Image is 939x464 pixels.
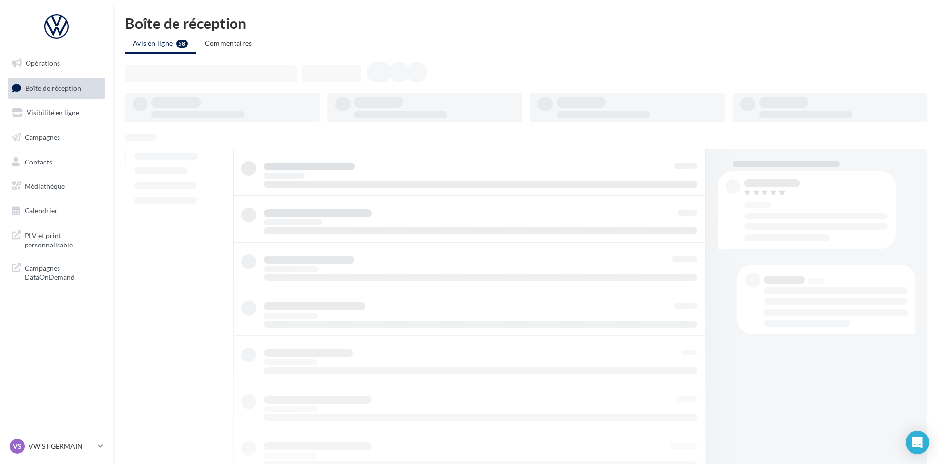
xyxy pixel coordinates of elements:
[25,83,81,92] span: Boîte de réception
[25,261,101,282] span: Campagnes DataOnDemand
[13,441,22,451] span: VS
[26,59,60,67] span: Opérations
[125,16,927,30] div: Boîte de réception
[25,157,52,165] span: Contacts
[6,257,107,286] a: Campagnes DataOnDemand
[6,152,107,172] a: Contacts
[6,200,107,221] a: Calendrier
[25,133,60,141] span: Campagnes
[205,39,252,47] span: Commentaires
[25,206,58,215] span: Calendrier
[6,127,107,148] a: Campagnes
[29,441,94,451] p: VW ST GERMAIN
[27,109,79,117] span: Visibilité en ligne
[6,225,107,254] a: PLV et print personnalisable
[25,182,65,190] span: Médiathèque
[6,53,107,74] a: Opérations
[906,431,929,454] div: Open Intercom Messenger
[6,78,107,99] a: Boîte de réception
[8,437,105,456] a: VS VW ST GERMAIN
[6,176,107,196] a: Médiathèque
[25,229,101,250] span: PLV et print personnalisable
[6,103,107,123] a: Visibilité en ligne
